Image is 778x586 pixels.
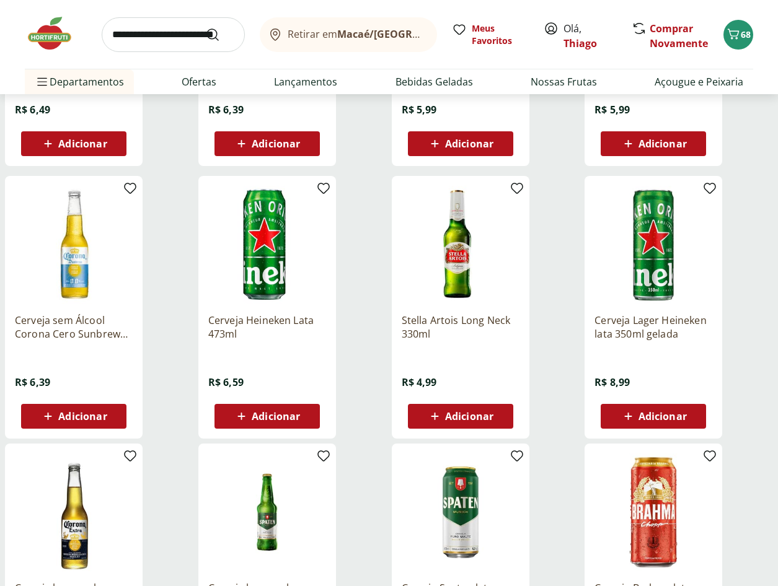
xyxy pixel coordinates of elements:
a: Comprar Novamente [650,22,708,50]
button: Menu [35,67,50,97]
span: Adicionar [252,139,300,149]
span: R$ 6,39 [208,103,244,116]
img: Cerveja sem Álcool Corona Cero Sunbrew Long Neck 330ml [15,186,133,304]
span: R$ 5,99 [402,103,437,116]
span: R$ 6,49 [15,103,50,116]
span: R$ 8,99 [595,375,630,389]
span: R$ 5,99 [595,103,630,116]
a: Nossas Frutas [531,74,597,89]
a: Meus Favoritos [452,22,529,47]
input: search [102,17,245,52]
button: Adicionar [601,404,706,429]
span: Adicionar [445,411,493,421]
button: Adicionar [214,131,320,156]
button: Adicionar [601,131,706,156]
b: Macaé/[GEOGRAPHIC_DATA] [337,27,476,41]
img: Cerveja Lager Heineken lata 350ml gelada [595,186,712,304]
button: Submit Search [205,27,235,42]
button: Adicionar [21,131,126,156]
a: Cerveja Heineken Lata 473ml [208,313,326,341]
button: Adicionar [214,404,320,429]
span: Adicionar [639,411,687,421]
span: Adicionar [252,411,300,421]
img: Cerveja Heineken Lata 473ml [208,186,326,304]
span: Departamentos [35,67,124,97]
span: Adicionar [445,139,493,149]
img: Cerveja Brahma lata 473ml gelada [595,453,712,571]
a: Thiago [564,37,597,50]
button: Carrinho [723,20,753,50]
span: R$ 6,39 [15,375,50,389]
button: Adicionar [408,131,513,156]
a: Bebidas Geladas [396,74,473,89]
a: Açougue e Peixaria [655,74,743,89]
a: Ofertas [182,74,216,89]
a: Lançamentos [274,74,337,89]
span: 68 [741,28,751,40]
span: Adicionar [58,411,107,421]
span: Adicionar [58,139,107,149]
button: Adicionar [408,404,513,429]
span: R$ 6,59 [208,375,244,389]
span: R$ 4,99 [402,375,437,389]
button: Adicionar [21,404,126,429]
span: Olá, [564,21,619,51]
img: Cerveja long neck Corona Extra 330ml gelada [15,453,133,571]
img: Cerveja Spaten lata 473ml gelada [402,453,519,571]
a: Cerveja Lager Heineken lata 350ml gelada [595,313,712,341]
span: Retirar em [288,28,425,40]
a: Stella Artois Long Neck 330ml [402,313,519,341]
img: Hortifruti [25,15,87,52]
img: Stella Artois Long Neck 330ml [402,186,519,304]
img: Cerveja long neck Spaten 330ml gelada [208,453,326,571]
button: Retirar emMacaé/[GEOGRAPHIC_DATA] [260,17,437,52]
span: Meus Favoritos [472,22,529,47]
a: Cerveja sem Álcool Corona Cero Sunbrew Long Neck 330ml [15,313,133,341]
span: Adicionar [639,139,687,149]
